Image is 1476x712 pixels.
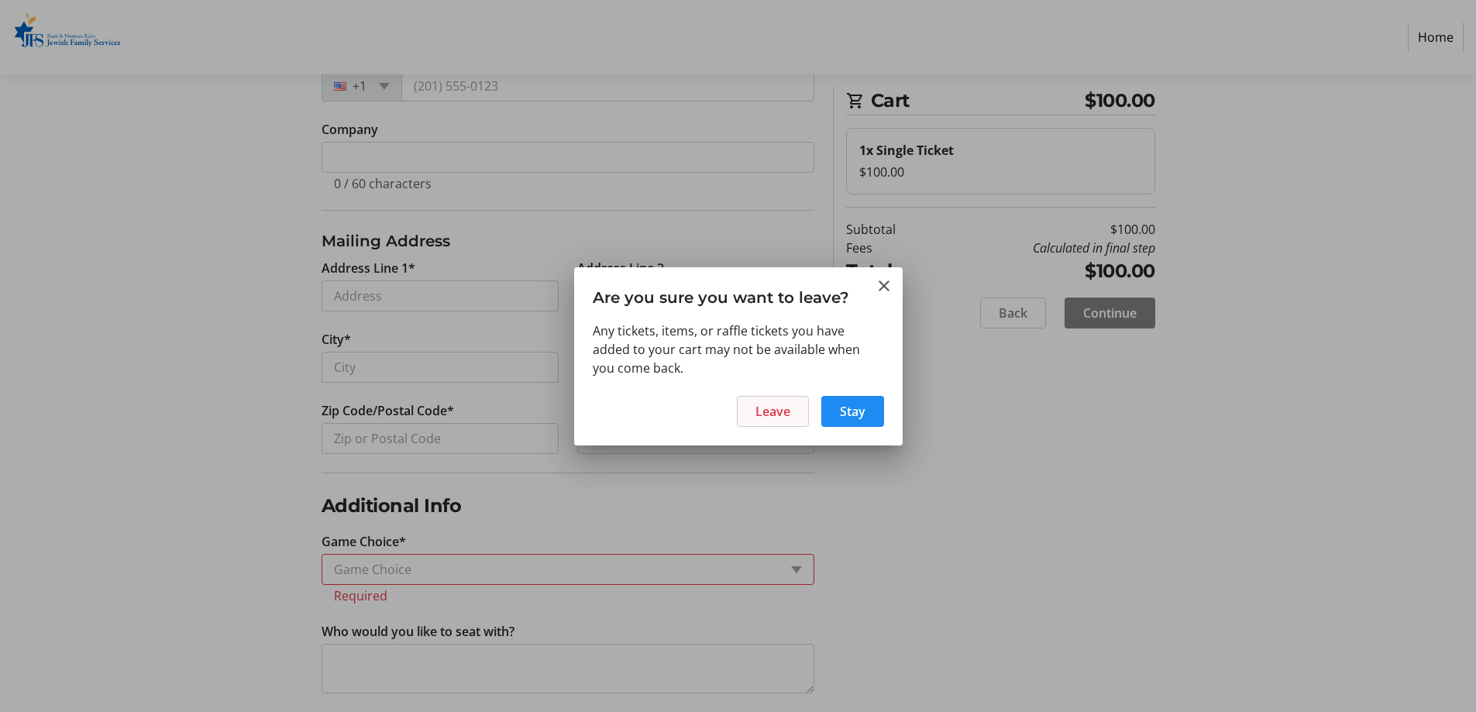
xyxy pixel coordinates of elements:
[821,396,884,427] button: Stay
[737,396,809,427] button: Leave
[875,277,893,295] button: Close
[574,267,903,321] h3: Are you sure you want to leave?
[593,322,884,377] div: Any tickets, items, or raffle tickets you have added to your cart may not be available when you c...
[840,402,865,421] span: Stay
[755,402,790,421] span: Leave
